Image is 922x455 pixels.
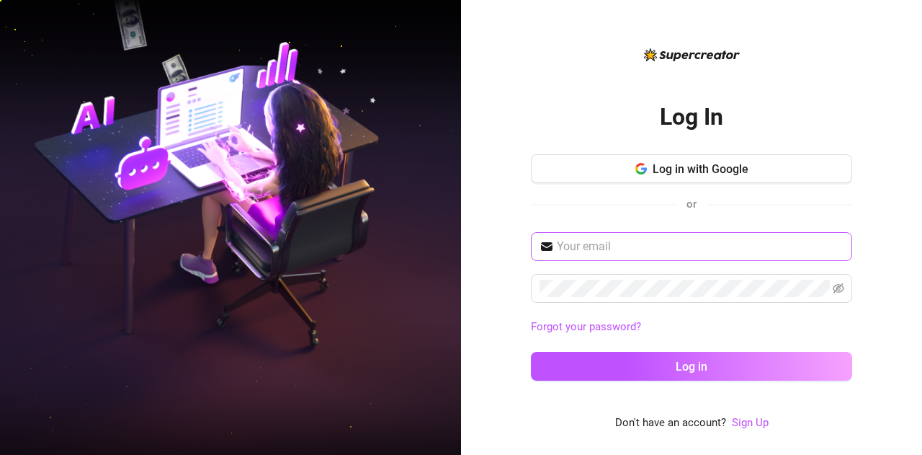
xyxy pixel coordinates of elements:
a: Sign Up [732,415,769,432]
span: eye-invisible [833,283,844,294]
span: Don't have an account? [615,415,726,432]
h2: Log In [660,102,723,132]
img: logo-BBDzfeDw.svg [644,48,740,61]
span: Log in with Google [653,162,748,176]
input: Your email [557,238,843,255]
span: or [686,198,697,211]
span: Log in [676,360,707,374]
button: Log in [531,352,852,381]
button: Log in with Google [531,154,852,183]
a: Forgot your password? [531,319,852,336]
a: Sign Up [732,416,769,429]
a: Forgot your password? [531,320,641,333]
